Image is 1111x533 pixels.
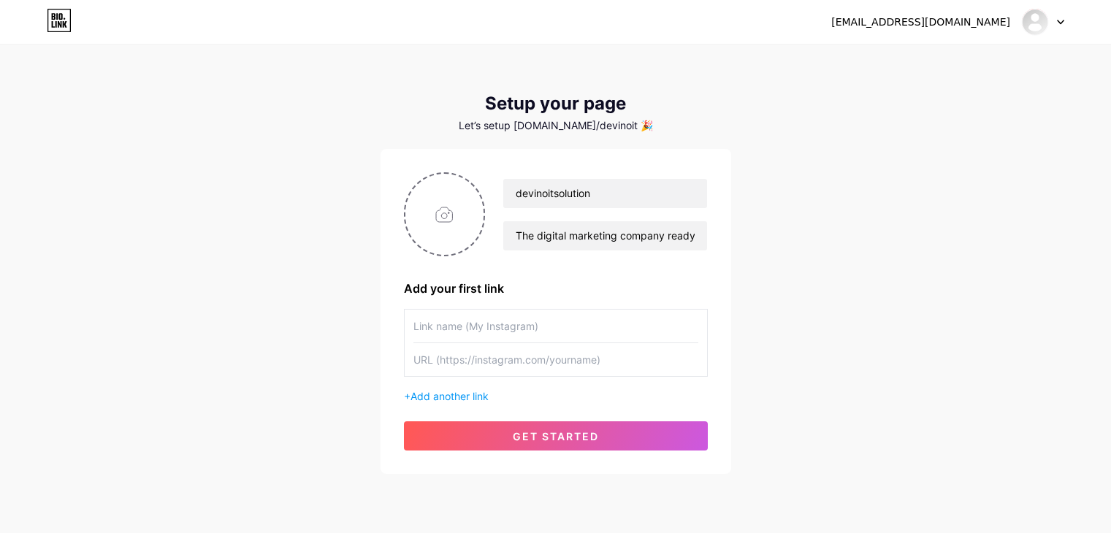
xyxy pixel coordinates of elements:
button: get started [404,421,708,450]
div: [EMAIL_ADDRESS][DOMAIN_NAME] [831,15,1010,30]
div: Add your first link [404,280,708,297]
input: bio [503,221,706,250]
div: Setup your page [381,93,731,114]
img: Devino IT Solution [1021,8,1049,36]
input: Link name (My Instagram) [413,310,698,342]
div: Let’s setup [DOMAIN_NAME]/devinoit 🎉 [381,120,731,131]
input: URL (https://instagram.com/yourname) [413,343,698,376]
span: get started [513,430,599,442]
div: + [404,388,708,404]
input: Your name [503,179,706,208]
span: Add another link [411,390,489,402]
